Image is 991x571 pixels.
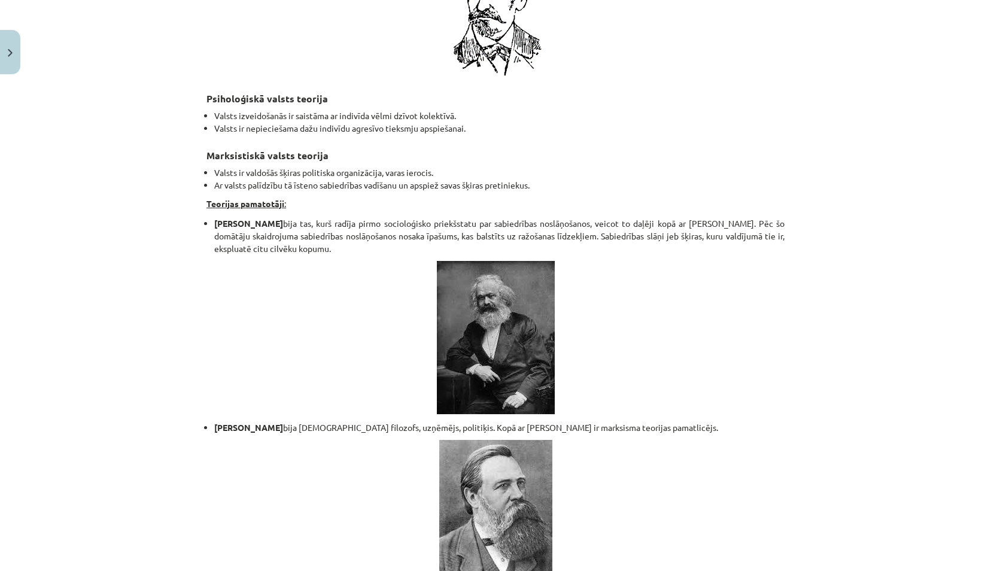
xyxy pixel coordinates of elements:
strong: Teorijas pamatotāji [206,198,284,209]
li: bija tas, kurš radīja pirmo socioloģisko priekšstatu par sabiedrības noslāņošanos, veicot to daļē... [214,217,785,255]
img: icon-close-lesson-0947bae3869378f0d4975bcd49f059093ad1ed9edebbc8119c70593378902aed.svg [8,49,13,57]
strong: [PERSON_NAME] [214,422,283,433]
strong: Marksistiskā valsts teorija [206,149,329,162]
li: bija [DEMOGRAPHIC_DATA] filozofs, uzņēmējs, politiķis. Kopā ar [PERSON_NAME] ir marksisma teorija... [214,421,785,434]
li: Ar valsts palīdzību tā īsteno sabiedrības vadīšanu un apspiež savas šķiras pretiniekus. [214,179,785,192]
u: : [206,198,286,209]
strong: Psiholoģiskā valsts teorija [206,92,328,105]
li: Valsts ir nepieciešama dažu indivīdu agresīvo tieksmju apspiešanai. [214,122,785,135]
li: Valsts izveidošanās ir saistāma ar indivīda vēlmi dzīvot kolektīvā. [214,110,785,122]
strong: [PERSON_NAME] [214,218,283,229]
li: Valsts ir valdošās šķiras politiska organizācija, varas ierocis. [214,166,785,179]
